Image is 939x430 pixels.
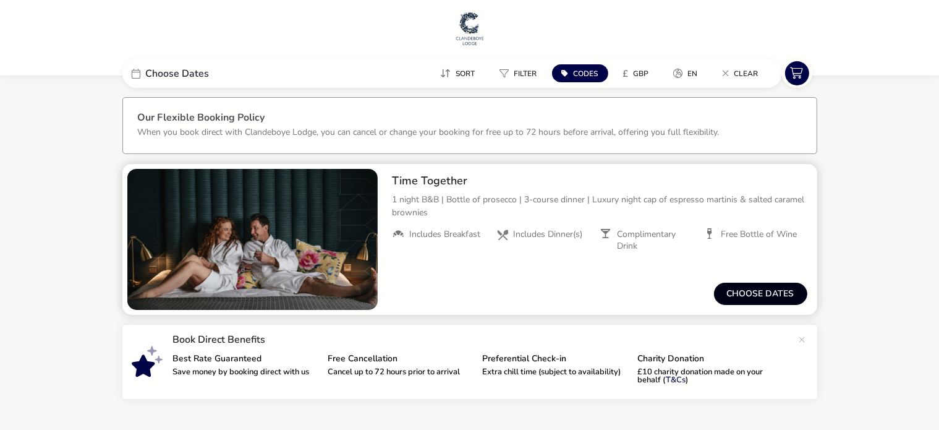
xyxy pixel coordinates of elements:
[714,283,807,305] button: Choose dates
[173,335,792,345] p: Book Direct Benefits
[454,10,485,47] img: Main Website
[490,64,547,82] button: Filter
[138,113,802,126] h3: Our Flexible Booking Policy
[138,126,720,138] p: When you book direct with Clandeboye Lodge, you can cancel or change your booking for free up to ...
[122,59,308,88] div: Choose Dates
[664,64,708,82] button: en
[328,355,473,363] p: Free Cancellation
[688,69,698,79] span: en
[664,64,713,82] naf-pibe-menu-bar-item: en
[623,67,629,80] i: £
[173,355,318,363] p: Best Rate Guaranteed
[393,174,807,188] h2: Time Together
[613,64,664,82] naf-pibe-menu-bar-item: £GBP
[328,368,473,376] p: Cancel up to 72 hours prior to arrival
[613,64,659,82] button: £GBP
[574,69,598,79] span: Codes
[173,368,318,376] p: Save money by booking direct with us
[552,64,613,82] naf-pibe-menu-bar-item: Codes
[431,64,490,82] naf-pibe-menu-bar-item: Sort
[127,169,378,310] swiper-slide: 1 / 1
[713,64,768,82] button: Clear
[634,69,649,79] span: GBP
[721,229,797,240] span: Free Bottle of Wine
[734,69,758,79] span: Clear
[456,69,475,79] span: Sort
[637,368,783,384] p: £10 charity donation made on your behalf ( )
[483,355,628,363] p: Preferential Check-in
[617,229,694,251] span: Complimentary Drink
[483,368,628,376] p: Extra chill time (subject to availability)
[514,69,537,79] span: Filter
[552,64,608,82] button: Codes
[513,229,582,240] span: Includes Dinner(s)
[393,193,807,219] p: 1 night B&B | Bottle of prosecco | 3-course dinner | Luxury night cap of espresso martinis & salt...
[410,229,481,240] span: Includes Breakfast
[490,64,552,82] naf-pibe-menu-bar-item: Filter
[431,64,485,82] button: Sort
[666,374,686,385] a: T&Cs
[383,164,817,262] div: Time Together1 night B&B | Bottle of prosecco | 3-course dinner | Luxury night cap of espresso ma...
[146,69,210,79] span: Choose Dates
[713,64,773,82] naf-pibe-menu-bar-item: Clear
[637,355,783,363] p: Charity Donation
